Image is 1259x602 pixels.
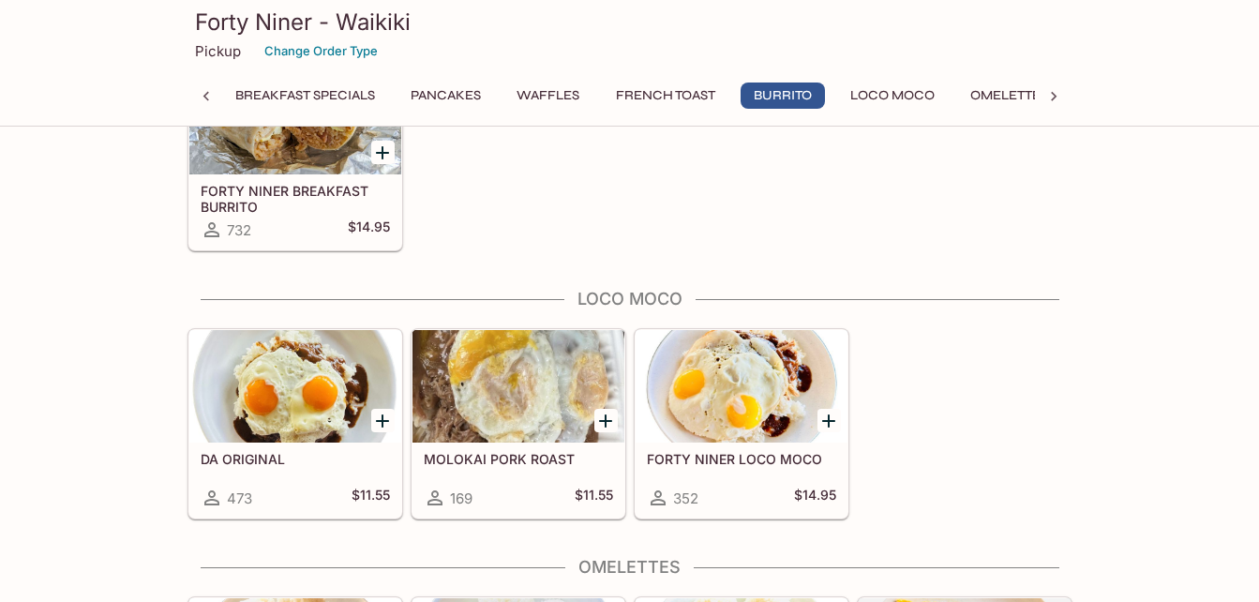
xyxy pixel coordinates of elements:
span: 169 [450,489,472,507]
button: Pancakes [400,83,491,109]
h5: $11.55 [352,487,390,509]
div: MOLOKAI PORK ROAST [412,330,624,443]
button: Change Order Type [256,37,386,66]
button: Add DA ORIGINAL [371,409,395,432]
button: Breakfast Specials [225,83,385,109]
button: Add FORTY NINER BREAKFAST BURRITO [371,141,395,164]
a: MOLOKAI PORK ROAST169$11.55 [412,329,625,519]
h3: Forty Niner - Waikiki [195,8,1065,37]
a: FORTY NINER LOCO MOCO352$14.95 [635,329,848,519]
div: FORTY NINER BREAKFAST BURRITO [189,62,401,174]
h5: DA ORIGINAL [201,451,390,467]
span: 352 [673,489,698,507]
button: Add MOLOKAI PORK ROAST [594,409,618,432]
h4: Loco Moco [187,289,1072,309]
h5: MOLOKAI PORK ROAST [424,451,613,467]
h5: $14.95 [794,487,836,509]
button: French Toast [606,83,726,109]
span: 732 [227,221,251,239]
h4: Omelettes [187,557,1072,578]
h5: $11.55 [575,487,613,509]
h5: FORTY NINER BREAKFAST BURRITO [201,183,390,214]
h5: FORTY NINER LOCO MOCO [647,451,836,467]
div: FORTY NINER LOCO MOCO [636,330,847,443]
button: Add FORTY NINER LOCO MOCO [817,409,841,432]
button: Omelettes [960,83,1058,109]
p: Pickup [195,42,241,60]
h5: $14.95 [348,218,390,241]
button: Burrito [741,83,825,109]
a: DA ORIGINAL473$11.55 [188,329,402,519]
button: Loco Moco [840,83,945,109]
a: FORTY NINER BREAKFAST BURRITO732$14.95 [188,61,402,250]
span: 473 [227,489,252,507]
button: Waffles [506,83,591,109]
div: DA ORIGINAL [189,330,401,443]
